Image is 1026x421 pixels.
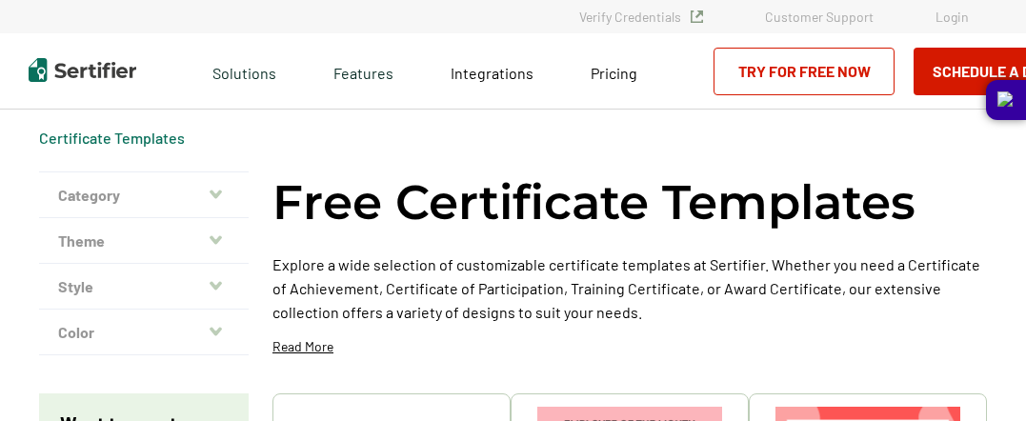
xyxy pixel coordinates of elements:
[39,129,185,148] span: Certificate Templates
[272,337,333,356] p: Read More
[451,64,533,82] span: Integrations
[714,48,895,95] a: Try for Free Now
[39,129,185,148] div: Breadcrumb
[39,264,249,310] button: Style
[272,252,987,324] p: Explore a wide selection of customizable certificate templates at Sertifier. Whether you need a C...
[451,59,533,83] a: Integrations
[39,129,185,147] a: Certificate Templates
[579,9,703,25] a: Verify Credentials
[591,64,637,82] span: Pricing
[935,9,969,25] a: Login
[212,59,276,83] span: Solutions
[39,218,249,264] button: Theme
[272,171,915,233] h1: Free Certificate Templates
[29,58,136,82] img: Sertifier | Digital Credentialing Platform
[691,10,703,23] img: Verified
[765,9,874,25] a: Customer Support
[39,310,249,355] button: Color
[591,59,637,83] a: Pricing
[333,59,393,83] span: Features
[39,172,249,218] button: Category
